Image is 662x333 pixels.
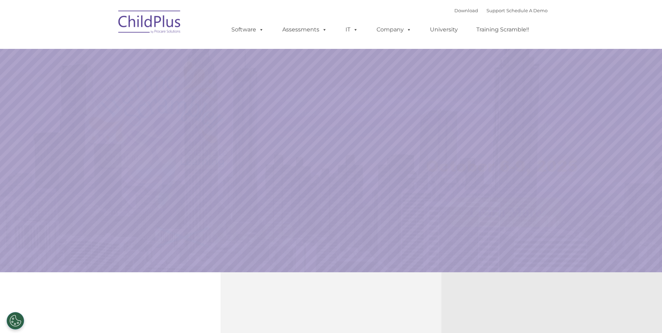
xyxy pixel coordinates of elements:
[275,23,334,37] a: Assessments
[469,23,536,37] a: Training Scramble!!
[486,8,505,13] a: Support
[506,8,548,13] a: Schedule A Demo
[454,8,548,13] font: |
[450,198,560,227] a: Learn More
[7,312,24,330] button: Cookies Settings
[224,23,271,37] a: Software
[339,23,365,37] a: IT
[454,8,478,13] a: Download
[115,6,185,40] img: ChildPlus by Procare Solutions
[370,23,418,37] a: Company
[423,23,465,37] a: University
